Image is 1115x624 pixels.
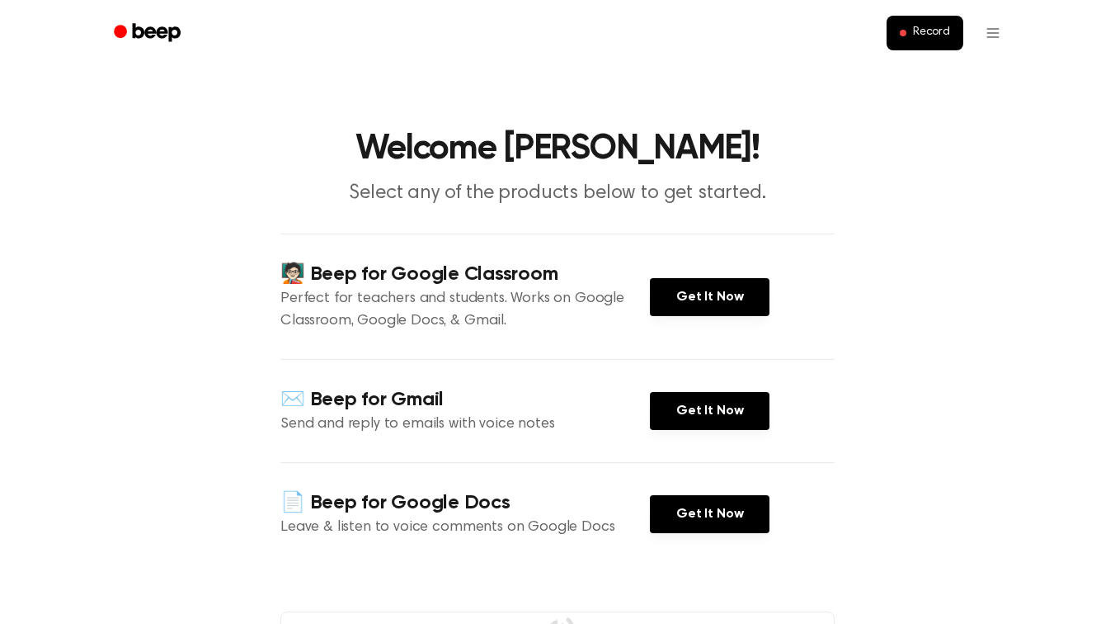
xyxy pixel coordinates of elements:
[280,517,650,539] p: Leave & listen to voice comments on Google Docs
[135,132,980,167] h1: Welcome [PERSON_NAME]!
[280,414,650,436] p: Send and reply to emails with voice notes
[650,495,769,533] a: Get It Now
[280,288,650,333] p: Perfect for teachers and students. Works on Google Classroom, Google Docs, & Gmail.
[650,278,769,316] a: Get It Now
[887,16,963,50] button: Record
[102,17,195,50] a: Beep
[280,261,650,288] h4: 🧑🏻‍🏫 Beep for Google Classroom
[650,392,769,430] a: Get It Now
[280,489,650,517] h4: 📄 Beep for Google Docs
[913,26,950,40] span: Record
[280,386,650,414] h4: ✉️ Beep for Gmail
[241,180,874,207] p: Select any of the products below to get started.
[973,13,1013,53] button: Open menu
